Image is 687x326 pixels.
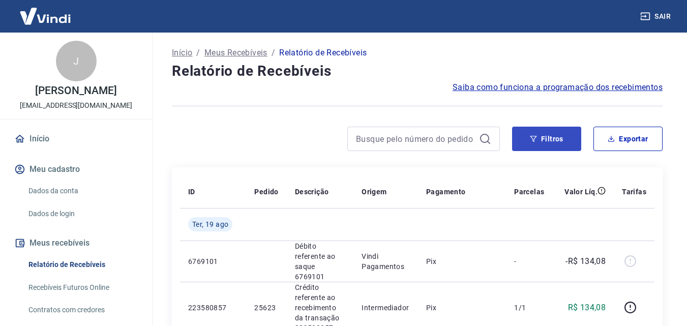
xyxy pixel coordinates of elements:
[362,187,386,197] p: Origem
[514,187,544,197] p: Parcelas
[568,302,606,314] p: R$ 134,08
[172,47,192,59] a: Início
[24,203,140,224] a: Dados de login
[188,256,238,266] p: 6769101
[254,303,278,313] p: 25623
[188,187,195,197] p: ID
[20,100,132,111] p: [EMAIL_ADDRESS][DOMAIN_NAME]
[192,219,228,229] span: Ter, 19 ago
[24,181,140,201] a: Dados da conta
[362,303,410,313] p: Intermediador
[514,256,544,266] p: -
[12,232,140,254] button: Meus recebíveis
[356,131,475,146] input: Busque pelo número do pedido
[12,1,78,32] img: Vindi
[453,81,663,94] a: Saiba como funciona a programação dos recebimentos
[514,303,544,313] p: 1/1
[196,47,200,59] p: /
[24,300,140,320] a: Contratos com credores
[362,251,410,272] p: Vindi Pagamentos
[426,303,498,313] p: Pix
[35,85,116,96] p: [PERSON_NAME]
[204,47,267,59] a: Meus Recebíveis
[24,277,140,298] a: Recebíveis Futuros Online
[593,127,663,151] button: Exportar
[638,7,675,26] button: Sair
[272,47,275,59] p: /
[12,128,140,150] a: Início
[24,254,140,275] a: Relatório de Recebíveis
[564,187,598,197] p: Valor Líq.
[426,187,466,197] p: Pagamento
[565,255,606,268] p: -R$ 134,08
[254,187,278,197] p: Pedido
[172,61,663,81] h4: Relatório de Recebíveis
[295,241,345,282] p: Débito referente ao saque 6769101
[279,47,367,59] p: Relatório de Recebíveis
[512,127,581,151] button: Filtros
[12,158,140,181] button: Meu cadastro
[295,187,329,197] p: Descrição
[426,256,498,266] p: Pix
[56,41,97,81] div: J
[188,303,238,313] p: 223580857
[622,187,646,197] p: Tarifas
